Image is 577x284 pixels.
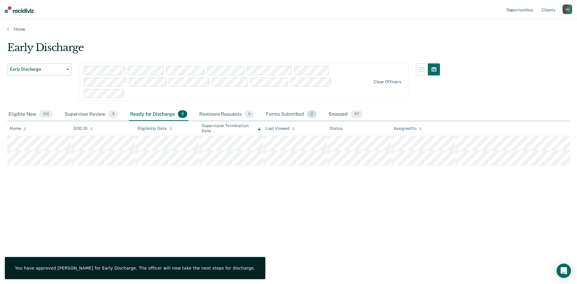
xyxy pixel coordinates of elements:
a: Home [7,26,570,32]
div: Eligibility Date [138,126,172,131]
div: Assigned to [394,126,422,131]
div: Supervisor Review3 [63,108,119,121]
div: Early Discharge [7,41,440,59]
div: Eligible Now103 [7,108,54,121]
div: Open Intercom Messenger [557,264,571,278]
span: 3 [108,110,118,118]
span: 0 [245,110,254,118]
div: Status [330,126,343,131]
button: HJ [563,5,572,14]
div: Snoozed57 [327,108,364,121]
button: Early Discharge [7,63,72,75]
div: You have approved [PERSON_NAME] for Early Discharge. The officer will now take the next steps for... [15,265,255,271]
span: 57 [351,110,362,118]
div: Clear officers [374,79,401,84]
img: Recidiviz [5,6,34,13]
div: Revisions Requests0 [198,108,255,121]
div: DOC ID [74,126,93,131]
span: 2 [178,110,187,118]
div: Name [10,126,26,131]
div: Last Viewed [266,126,295,131]
div: H J [563,5,572,14]
span: Early Discharge [10,67,64,72]
div: Supervision Termination Date [202,123,261,133]
span: 2 [307,110,316,118]
div: Ready for Discharge2 [129,108,188,121]
span: 103 [39,110,53,118]
div: Forms Submitted2 [265,108,318,121]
